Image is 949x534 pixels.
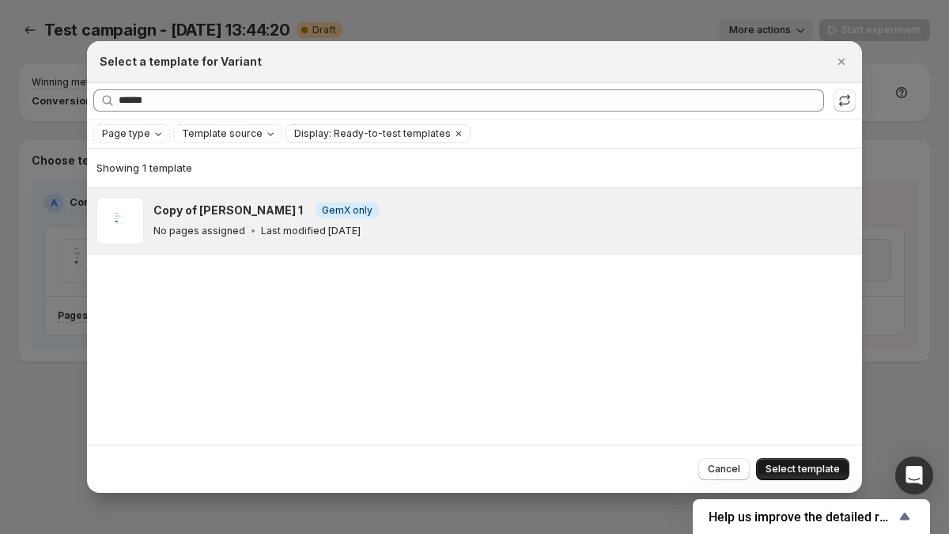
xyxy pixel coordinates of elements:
span: Template source [182,127,263,140]
span: Showing 1 template [96,161,192,174]
h2: Select a template for Variant [100,54,262,70]
button: Page type [94,125,169,142]
p: Last modified [DATE] [261,225,361,237]
span: Cancel [708,463,740,475]
button: Show survey - Help us improve the detailed report for A/B campaigns [709,507,914,526]
button: Clear [451,125,467,142]
button: Template source [174,125,282,142]
p: No pages assigned [153,225,245,237]
button: Cancel [698,458,750,480]
button: Close [830,51,853,73]
span: Page type [102,127,150,140]
span: GemX only [322,204,372,217]
button: Select template [756,458,849,480]
h3: Copy of [PERSON_NAME] 1 [153,203,303,218]
span: Display: Ready-to-test templates [294,127,451,140]
span: Select template [766,463,840,475]
div: Open Intercom Messenger [895,456,933,494]
span: Help us improve the detailed report for A/B campaigns [709,509,895,525]
button: Display: Ready-to-test templates [286,125,451,142]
